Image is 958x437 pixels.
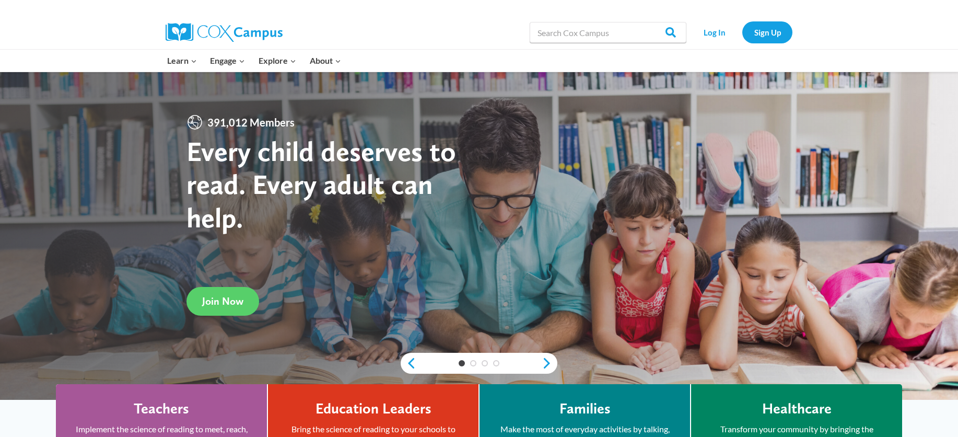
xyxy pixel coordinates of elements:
[762,400,832,418] h4: Healthcare
[160,50,347,72] nav: Primary Navigation
[210,54,245,67] span: Engage
[134,400,189,418] h4: Teachers
[401,353,557,374] div: content slider buttons
[259,54,296,67] span: Explore
[316,400,431,418] h4: Education Leaders
[401,357,416,370] a: previous
[742,21,792,43] a: Sign Up
[482,360,488,366] a: 3
[530,22,686,43] input: Search Cox Campus
[470,360,476,366] a: 2
[459,360,465,366] a: 1
[166,23,283,42] img: Cox Campus
[167,54,197,67] span: Learn
[559,400,611,418] h4: Families
[203,114,299,131] span: 391,012 Members
[202,295,243,307] span: Join Now
[493,360,499,366] a: 4
[692,21,792,43] nav: Secondary Navigation
[186,287,259,316] a: Join Now
[186,134,456,234] strong: Every child deserves to read. Every adult can help.
[310,54,341,67] span: About
[692,21,737,43] a: Log In
[542,357,557,370] a: next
